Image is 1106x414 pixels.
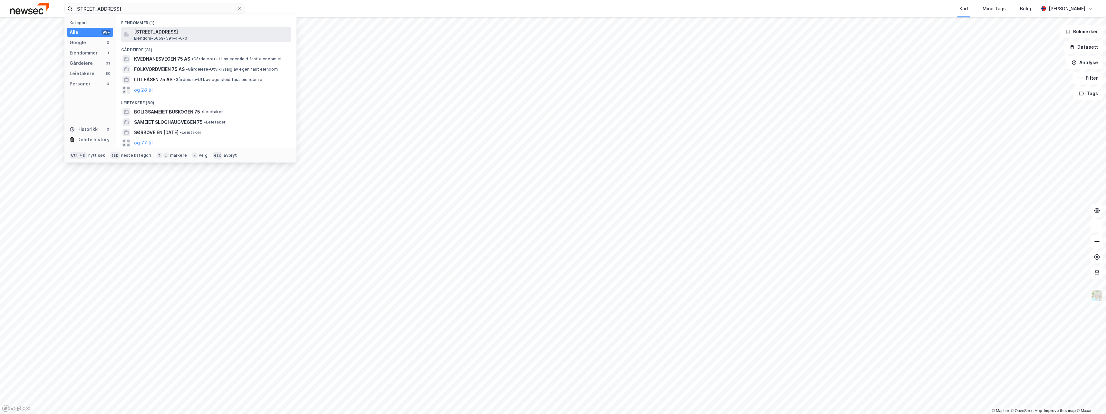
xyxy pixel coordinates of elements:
[77,136,110,143] div: Delete history
[186,67,188,72] span: •
[70,152,87,159] div: Ctrl + k
[70,125,98,133] div: Historikk
[1044,409,1076,413] a: Improve this map
[70,80,91,88] div: Personer
[1072,72,1103,84] button: Filter
[1020,5,1031,13] div: Bolig
[70,20,113,25] div: Kategori
[1074,383,1106,414] iframe: Chat Widget
[88,153,105,158] div: nytt søk
[174,77,176,82] span: •
[116,15,296,27] div: Eiendommer (1)
[73,4,237,14] input: Søk på adresse, matrikkel, gårdeiere, leietakere eller personer
[102,30,111,35] div: 99+
[134,65,185,73] span: FOLKVORDVEIEN 75 AS
[121,153,151,158] div: neste kategori
[134,108,200,116] span: BOLIGSAMEIET BUSKOGEN 75
[2,405,30,412] a: Mapbox homepage
[70,59,93,67] div: Gårdeiere
[110,152,120,159] div: tab
[10,3,49,14] img: newsec-logo.f6e21ccffca1b3a03d2d.png
[191,56,282,62] span: Gårdeiere • Utl. av egen/leid fast eiendom el.
[1074,383,1106,414] div: Kontrollprogram for chat
[134,86,153,94] button: og 28 til
[105,50,111,55] div: 1
[1073,87,1103,100] button: Tags
[201,109,203,114] span: •
[1091,290,1103,302] img: Z
[992,409,1010,413] a: Mapbox
[1060,25,1103,38] button: Bokmerker
[70,28,78,36] div: Alle
[134,118,203,126] span: SAMEIET SLOGHAUGVEGEN 75
[224,153,237,158] div: avbryt
[1049,5,1085,13] div: [PERSON_NAME]
[186,67,278,72] span: Gårdeiere • Utvikl./salg av egen fast eiendom
[191,56,193,61] span: •
[170,153,187,158] div: markere
[116,95,296,107] div: Leietakere (80)
[1064,41,1103,54] button: Datasett
[134,55,190,63] span: KVEDNANESVEGEN 75 AS
[204,120,226,125] span: Leietaker
[116,42,296,54] div: Gårdeiere (31)
[199,153,208,158] div: velg
[134,139,153,147] button: og 77 til
[201,109,223,114] span: Leietaker
[105,61,111,66] div: 31
[180,130,201,135] span: Leietaker
[70,70,94,77] div: Leietakere
[134,76,172,84] span: LITLEÅSEN 75 AS
[174,77,265,82] span: Gårdeiere • Utl. av egen/leid fast eiendom el.
[70,39,86,46] div: Google
[105,71,111,76] div: 80
[105,81,111,86] div: 0
[983,5,1006,13] div: Mine Tags
[180,130,182,135] span: •
[959,5,968,13] div: Kart
[204,120,206,124] span: •
[1011,409,1042,413] a: OpenStreetMap
[1066,56,1103,69] button: Analyse
[105,127,111,132] div: 0
[70,49,98,57] div: Eiendommer
[134,129,179,136] span: SØRBØVEIEN [DATE]
[105,40,111,45] div: 0
[134,36,187,41] span: Eiendom • 5059-591-4-0-0
[134,28,289,36] span: [STREET_ADDRESS]
[213,152,223,159] div: esc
